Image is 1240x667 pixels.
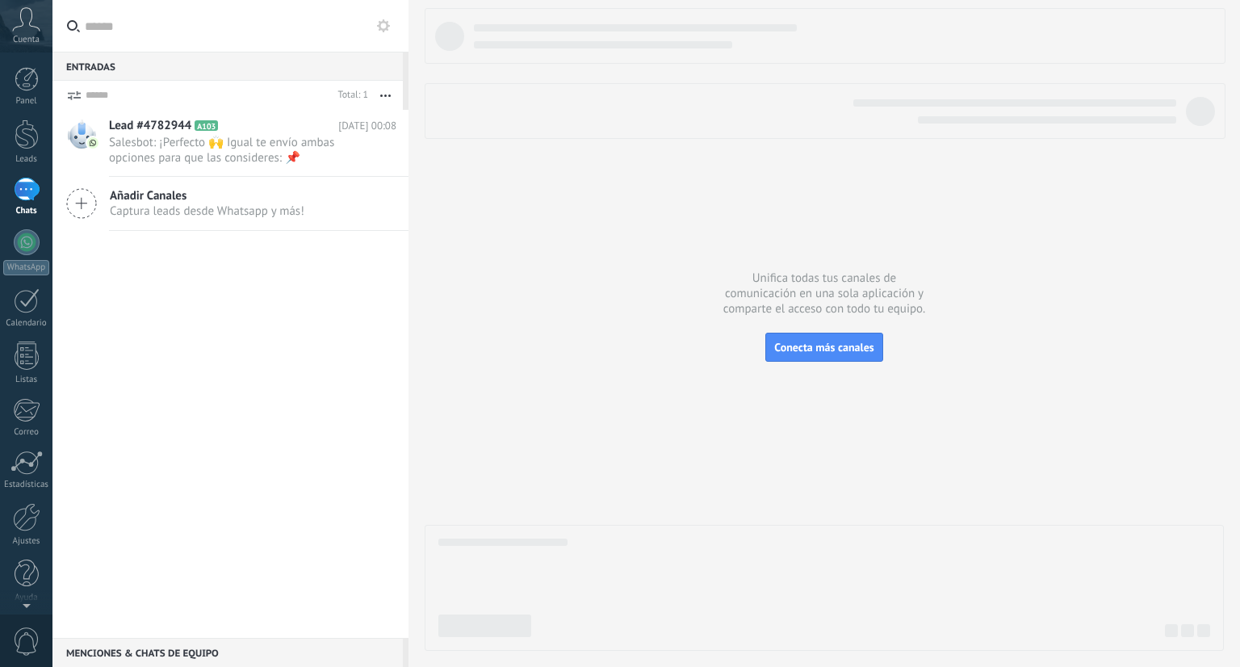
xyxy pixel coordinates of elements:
[3,154,50,165] div: Leads
[3,260,49,275] div: WhatsApp
[13,35,40,45] span: Cuenta
[109,135,366,166] span: Salesbot: ¡Perfecto 🙌 Igual te envío ambas opciones para que las consideres: 📌 Financiamiento: Co...
[3,480,50,490] div: Estadísticas
[52,52,403,81] div: Entradas
[52,110,408,176] a: Lead #4782944 A103 [DATE] 00:08 Salesbot: ¡Perfecto 🙌 Igual te envío ambas opciones para que las ...
[332,87,368,103] div: Total: 1
[3,96,50,107] div: Panel
[3,375,50,385] div: Listas
[195,120,218,131] span: A103
[109,118,191,134] span: Lead #4782944
[765,333,882,362] button: Conecta más canales
[774,340,873,354] span: Conecta más canales
[3,206,50,216] div: Chats
[338,118,396,134] span: [DATE] 00:08
[3,427,50,438] div: Correo
[87,137,98,149] img: com.amocrm.amocrmwa.svg
[3,536,50,547] div: Ajustes
[52,638,403,667] div: Menciones & Chats de equipo
[3,318,50,329] div: Calendario
[110,203,304,219] span: Captura leads desde Whatsapp y más!
[110,188,304,203] span: Añadir Canales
